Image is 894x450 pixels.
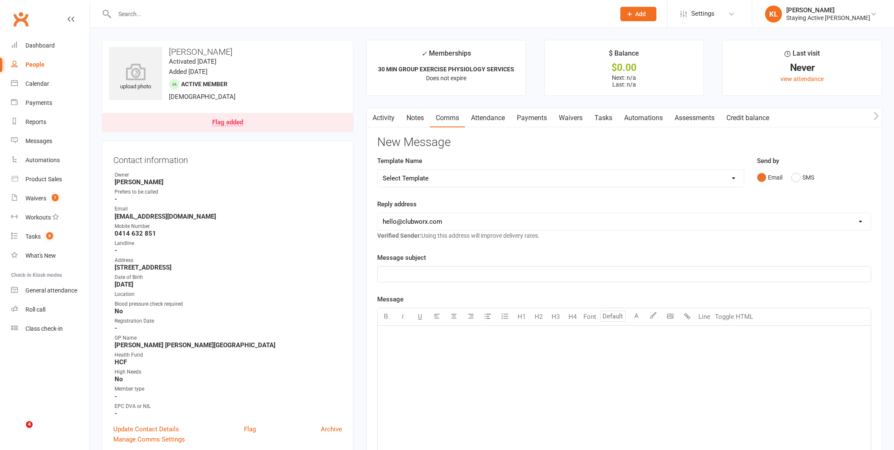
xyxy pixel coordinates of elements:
[115,385,342,393] div: Member type
[115,317,342,325] div: Registration Date
[713,308,755,325] button: Toggle HTML
[377,232,540,239] span: Using this address will improve delivery rates.
[11,151,90,170] a: Automations
[25,325,63,332] div: Class check-in
[600,311,626,322] input: Default
[115,178,342,186] strong: [PERSON_NAME]
[11,93,90,112] a: Payments
[25,214,51,221] div: Workouts
[115,195,342,203] strong: -
[46,232,53,239] span: 8
[401,108,430,128] a: Notes
[791,169,814,186] button: SMS
[115,213,342,220] strong: [EMAIL_ADDRESS][DOMAIN_NAME]
[378,66,514,73] strong: 30 MIN GROUP EXERCISE PHYSIOLOGY SERVICES
[669,108,720,128] a: Assessments
[112,8,609,20] input: Search...
[465,108,511,128] a: Attendance
[581,308,598,325] button: Font
[11,36,90,55] a: Dashboard
[169,58,216,65] time: Activated [DATE]
[11,189,90,208] a: Waivers 7
[628,308,645,325] button: A
[609,48,639,63] div: $ Balance
[377,232,421,239] strong: Verified Sender:
[511,108,553,128] a: Payments
[115,256,342,264] div: Address
[367,108,401,128] a: Activity
[11,74,90,93] a: Calendar
[169,93,235,101] span: [DEMOGRAPHIC_DATA]
[8,421,29,442] iframe: Intercom live chat
[115,205,342,213] div: Email
[11,319,90,338] a: Class kiosk mode
[552,63,696,72] div: $0.00
[786,14,870,22] div: Staying Active [PERSON_NAME]
[115,171,342,179] div: Owner
[212,119,243,126] div: Flag added
[426,75,466,82] span: Does not expire
[377,253,426,263] label: Message subject
[181,81,227,87] span: Active member
[418,313,422,321] span: U
[169,68,207,76] time: Added [DATE]
[25,61,45,68] div: People
[115,341,342,349] strong: [PERSON_NAME] [PERSON_NAME][GEOGRAPHIC_DATA]
[109,63,162,91] div: upload photo
[589,108,618,128] a: Tasks
[115,358,342,366] strong: HCF
[115,393,342,400] strong: -
[377,294,404,304] label: Message
[421,48,471,64] div: Memberships
[321,424,342,434] a: Archive
[25,252,56,259] div: What's New
[25,42,55,49] div: Dashboard
[115,307,342,315] strong: No
[26,421,33,428] span: 4
[620,7,656,21] button: Add
[25,80,49,87] div: Calendar
[765,6,782,22] div: KL
[25,99,52,106] div: Payments
[115,410,342,417] strong: -
[113,152,342,165] h3: Contact information
[11,55,90,74] a: People
[552,74,696,88] p: Next: n/a Last: n/a
[25,287,77,294] div: General attendance
[244,424,256,434] a: Flag
[115,222,342,231] div: Mobile Number
[115,273,342,281] div: Date of Birth
[25,195,46,202] div: Waivers
[553,108,589,128] a: Waivers
[11,132,90,151] a: Messages
[115,290,342,298] div: Location
[25,176,62,183] div: Product Sales
[115,188,342,196] div: Prefers to be called
[730,63,874,72] div: Never
[430,108,465,128] a: Comms
[113,424,179,434] a: Update Contact Details
[25,157,60,163] div: Automations
[115,264,342,271] strong: [STREET_ADDRESS]
[115,281,342,288] strong: [DATE]
[377,156,422,166] label: Template Name
[564,308,581,325] button: H4
[377,199,417,209] label: Reply address
[696,308,713,325] button: Line
[11,227,90,246] a: Tasks 8
[412,308,429,325] button: U
[115,351,342,359] div: Health Fund
[757,169,782,186] button: Email
[780,76,824,82] a: view attendance
[530,308,547,325] button: H2
[25,118,46,125] div: Reports
[421,50,427,58] i: ✓
[11,300,90,319] a: Roll call
[786,6,870,14] div: [PERSON_NAME]
[635,11,646,17] span: Add
[10,8,31,30] a: Clubworx
[691,4,715,23] span: Settings
[115,402,342,411] div: EPC DVA or NIL
[113,434,185,444] a: Manage Comms Settings
[377,136,871,149] h3: New Message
